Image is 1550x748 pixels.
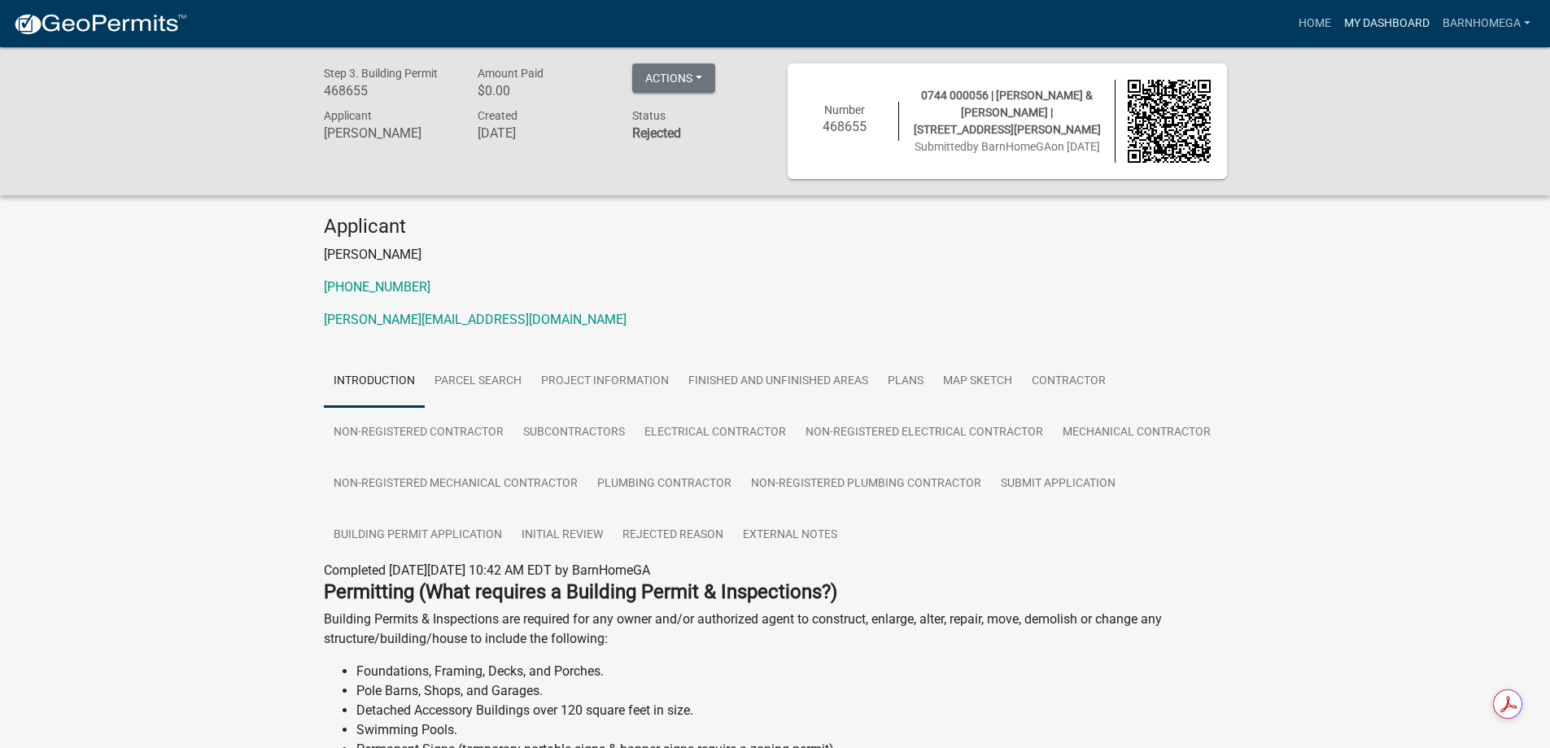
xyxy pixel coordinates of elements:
a: Plans [878,356,933,408]
img: QR code [1128,80,1211,163]
a: Subcontractors [513,407,635,459]
a: BarnHomeGA [1436,8,1537,39]
a: [PHONE_NUMBER] [324,279,430,295]
p: [PERSON_NAME] [324,245,1227,265]
span: Applicant [324,109,372,122]
h6: $0.00 [478,83,608,98]
h6: [DATE] [478,125,608,141]
h6: 468655 [324,83,454,98]
span: Created [478,109,517,122]
li: Detached Accessory Buildings over 120 square feet in size. [356,701,1227,720]
a: Non-Registered Plumbing Contractor [741,458,991,510]
li: Pole Barns, Shops, and Garages. [356,681,1227,701]
a: Finished and Unfinished Areas [679,356,878,408]
a: Contractor [1022,356,1116,408]
span: Status [632,109,666,122]
span: Number [824,103,865,116]
span: Completed [DATE][DATE] 10:42 AM EDT by BarnHomeGA [324,562,650,578]
a: Plumbing Contractor [587,458,741,510]
a: Home [1292,8,1338,39]
span: by BarnHomeGA [967,140,1051,153]
a: Map Sketch [933,356,1022,408]
a: Building Permit Application [324,510,512,562]
p: Building Permits & Inspections are required for any owner and/or authorized agent to construct, e... [324,610,1227,649]
a: Rejected Reason [613,510,733,562]
li: Foundations, Framing, Decks, and Porches. [356,662,1227,681]
span: Step 3. Building Permit [324,67,438,80]
h4: Applicant [324,215,1227,238]
a: Mechanical Contractor [1053,407,1220,459]
a: Non-Registered Electrical Contractor [796,407,1053,459]
span: Submitted on [DATE] [915,140,1100,153]
strong: Rejected [632,125,681,141]
a: My Dashboard [1338,8,1436,39]
a: Project Information [531,356,679,408]
span: Amount Paid [478,67,544,80]
a: External Notes [733,510,847,562]
strong: Permitting (What requires a Building Permit & Inspections?) [324,580,837,603]
a: Submit Application [991,458,1125,510]
a: Non-Registered Mechanical Contractor [324,458,587,510]
li: Swimming Pools. [356,720,1227,740]
h6: [PERSON_NAME] [324,125,454,141]
span: 0744 000056 | [PERSON_NAME] & [PERSON_NAME] | [STREET_ADDRESS][PERSON_NAME] [914,89,1101,136]
a: [PERSON_NAME][EMAIL_ADDRESS][DOMAIN_NAME] [324,312,627,327]
h6: 468655 [804,119,887,134]
button: Actions [632,63,715,93]
a: Introduction [324,356,425,408]
a: Parcel search [425,356,531,408]
a: Electrical Contractor [635,407,796,459]
a: Initial Review [512,510,613,562]
a: Non-Registered Contractor [324,407,513,459]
